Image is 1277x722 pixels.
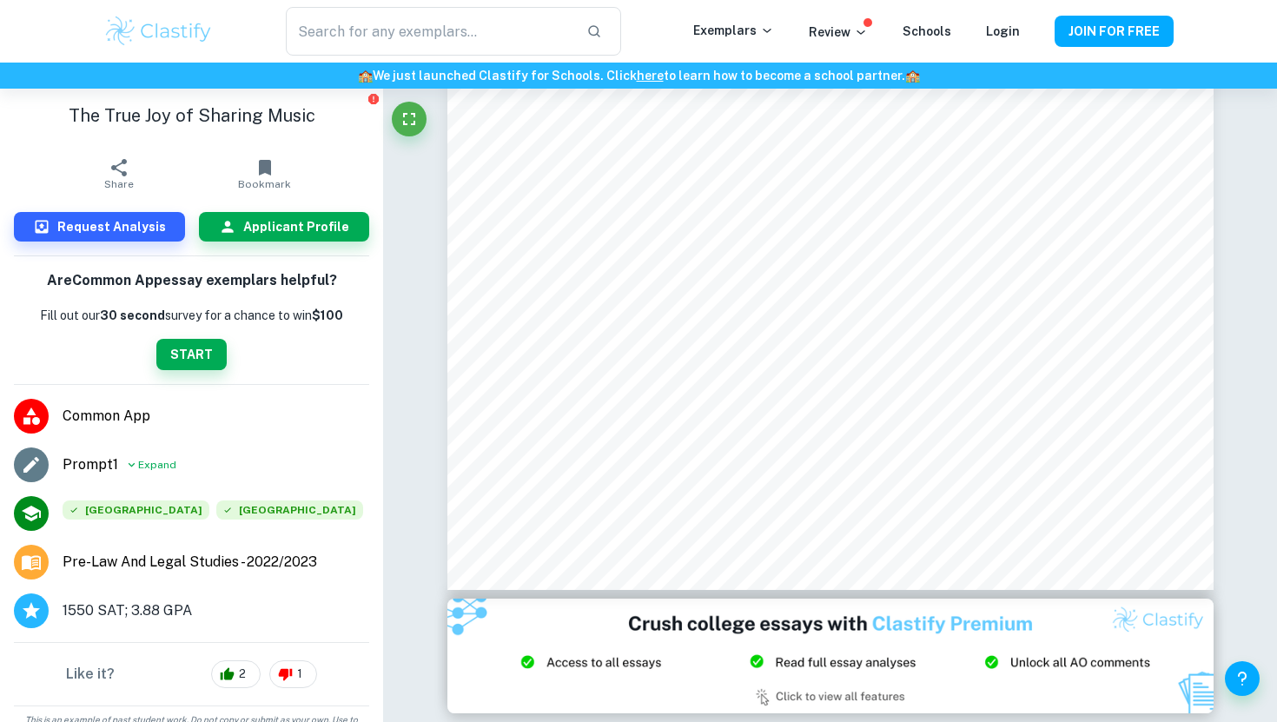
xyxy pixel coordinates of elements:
[1055,16,1174,47] button: JOIN FOR FREE
[238,178,291,190] span: Bookmark
[103,14,214,49] img: Clastify logo
[905,69,920,83] span: 🏫
[1225,661,1260,696] button: Help and Feedback
[216,500,363,520] span: [GEOGRAPHIC_DATA]
[63,600,192,621] span: 1550 SAT; 3.88 GPA
[63,552,331,573] a: Major and Application Year
[903,24,951,38] a: Schools
[288,666,312,683] span: 1
[63,500,209,520] span: [GEOGRAPHIC_DATA]
[125,454,176,475] button: Expand
[286,7,572,56] input: Search for any exemplars...
[40,306,343,325] p: Fill out our survey for a chance to win
[156,339,227,370] button: START
[809,23,868,42] p: Review
[358,69,373,83] span: 🏫
[3,66,1274,85] h6: We just launched Clastify for Schools. Click to learn how to become a school partner.
[392,102,427,136] button: Fullscreen
[192,149,338,198] button: Bookmark
[367,92,380,105] button: Report issue
[63,552,317,573] span: Pre-Law And Legal Studies - 2022/2023
[199,212,370,242] button: Applicant Profile
[63,454,118,475] span: Prompt 1
[14,212,185,242] button: Request Analysis
[104,178,134,190] span: Share
[216,500,363,527] div: Accepted: Columbia University
[986,24,1020,38] a: Login
[269,660,317,688] div: 1
[63,406,369,427] span: Common App
[211,660,261,688] div: 2
[693,21,774,40] p: Exemplars
[229,666,255,683] span: 2
[447,599,1214,713] img: Ad
[46,149,192,198] button: Share
[637,69,664,83] a: here
[47,270,337,292] h6: Are Common App essay exemplars helpful?
[14,103,369,129] h1: The True Joy of Sharing Music
[243,217,349,236] h6: Applicant Profile
[57,217,166,236] h6: Request Analysis
[66,664,115,685] h6: Like it?
[63,454,118,475] a: Prompt1
[138,457,176,473] span: Expand
[312,308,343,322] strong: $100
[63,500,209,527] div: Accepted: Cornell University
[100,308,165,322] b: 30 second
